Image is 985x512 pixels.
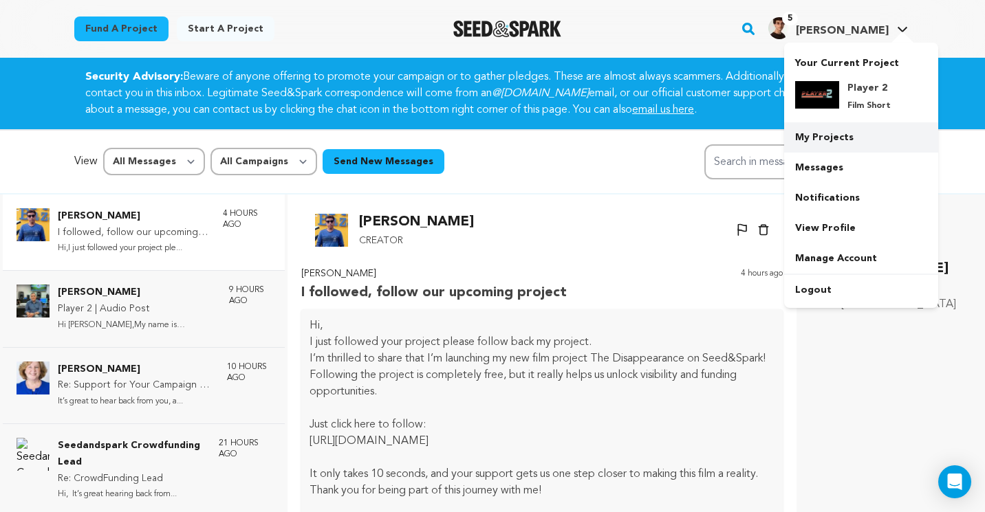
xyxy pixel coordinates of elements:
p: Creator [359,233,474,249]
div: Beware of anyone offering to promote your campaign or to gather pledges. These are almost always ... [69,69,916,118]
p: Hi, ‎ ‎It’s great hearing back from... [58,487,205,502]
a: Start a project [177,16,274,41]
span: Jeremy C.'s Profile [766,14,911,43]
a: email us here [632,104,694,115]
p: [PERSON_NAME] [301,266,567,282]
a: Seed&Spark Homepage [453,21,561,37]
p: 4 hours ago [741,266,783,304]
img: 2015c9aa65894a7d.jpg [795,81,839,109]
p: 10 hours ago [227,361,272,383]
img: 7ac5759f7ed93658.jpg [768,17,790,39]
p: [PERSON_NAME] [58,285,215,301]
input: Search in messages... [704,144,911,179]
p: It’s great to hear back from you, a... [58,394,213,410]
img: Brijesh Gurnani Photo [17,208,50,241]
img: Bob Pepek Photo [17,285,50,318]
button: Send New Messages [323,149,444,174]
a: Fund a project [74,16,169,41]
h4: Player 2 [847,81,897,95]
p: 4 hours ago [223,208,271,230]
p: Just click here to follow: [310,416,775,433]
p: Hi,I just followed your project ple... [58,241,209,256]
p: View [74,153,98,170]
p: Player 2 | Audio Post [58,301,215,318]
img: Olivia Stone Photo [17,361,50,394]
p: Re: CrowdFunding Lead [58,471,205,487]
p: Hi [PERSON_NAME],My name is [PERSON_NAME], I'm... [58,318,215,333]
a: Logout [784,275,938,305]
p: I’m thrilled to share that I’m launching my new film project The Disappearance on Seed&Spark! Fol... [310,350,775,400]
div: Open Intercom Messenger [938,465,971,498]
a: Messages [784,153,938,183]
p: Seedandspark Crowdfunding Lead [58,438,205,471]
p: Your Current Project [795,51,927,70]
a: Jeremy C.'s Profile [766,14,911,39]
img: Seed&Spark Logo Dark Mode [453,21,561,37]
p: I followed, follow our upcoming project [58,225,209,241]
a: Notifications [784,183,938,213]
p: Hi, [310,318,775,334]
a: Your Current Project Player 2 Film Short [795,51,927,122]
a: My Projects [784,122,938,153]
div: Jeremy C.'s Profile [768,17,889,39]
p: [PERSON_NAME] [58,361,213,378]
p: It only takes 10 seconds, and your support gets us one step closer to making this film a reality.... [310,466,775,499]
a: Manage Account [784,243,938,274]
p: 21 hours ago [219,438,272,460]
p: [PERSON_NAME] [58,208,209,225]
p: 9 hours ago [229,285,272,307]
p: I just followed your project please follow back my project. [310,334,775,350]
strong: Security Advisory: [85,71,183,82]
img: Seedandspark Crowdfunding Lead Photo [17,438,50,471]
img: Brijesh Gurnani Photo [315,214,348,247]
em: @[DOMAIN_NAME] [492,88,589,99]
span: 5 [782,12,798,25]
span: [PERSON_NAME] [796,25,889,36]
p: Re: Support for Your Campaign on Seed&Spark [58,377,213,394]
p: I followed, follow our upcoming project [301,282,567,304]
a: View Profile [784,213,938,243]
p: Film Short [847,100,897,111]
p: [URL][DOMAIN_NAME] [310,433,775,449]
p: [PERSON_NAME] [359,211,474,233]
